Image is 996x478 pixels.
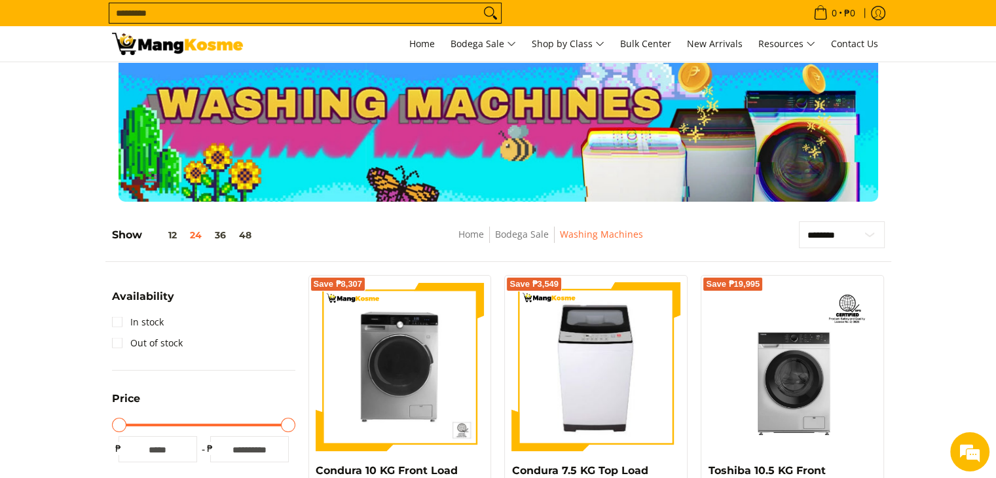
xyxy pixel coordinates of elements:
span: Contact Us [831,37,878,50]
a: Bodega Sale [495,228,549,240]
summary: Open [112,291,174,312]
nav: Main Menu [256,26,885,62]
button: 36 [208,230,232,240]
button: 12 [142,230,183,240]
span: Availability [112,291,174,302]
img: Toshiba 10.5 KG Front Load Inverter Washing Machine (Class A) [708,282,877,451]
a: In stock [112,312,164,333]
a: Home [458,228,484,240]
span: ₱0 [842,9,857,18]
a: New Arrivals [680,26,749,62]
span: New Arrivals [687,37,743,50]
span: Save ₱8,307 [314,280,363,288]
h5: Show [112,229,258,242]
img: Washing Machines l Mang Kosme: Home Appliances Warehouse Sale Partner [112,33,243,55]
a: Home [403,26,441,62]
span: Resources [758,36,815,52]
span: Shop by Class [532,36,604,52]
span: Bodega Sale [451,36,516,52]
img: Condura 10 KG Front Load Combo Inverter Washing Machine (Premium) [316,282,485,451]
button: 24 [183,230,208,240]
img: condura-7.5kg-topload-non-inverter-washing-machine-class-c-full-view-mang-kosme [517,282,676,451]
button: 48 [232,230,258,240]
a: Washing Machines [560,228,643,240]
a: Contact Us [824,26,885,62]
span: 0 [830,9,839,18]
span: Save ₱3,549 [509,280,559,288]
a: Out of stock [112,333,183,354]
a: Bulk Center [614,26,678,62]
nav: Breadcrumbs [367,227,735,256]
span: ₱ [204,442,217,455]
span: Home [409,37,435,50]
summary: Open [112,394,140,414]
span: Bulk Center [620,37,671,50]
a: Shop by Class [525,26,611,62]
button: Search [480,3,501,23]
span: • [809,6,859,20]
span: Save ₱19,995 [706,280,760,288]
span: Price [112,394,140,404]
a: Resources [752,26,822,62]
a: Bodega Sale [444,26,523,62]
span: ₱ [112,442,125,455]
